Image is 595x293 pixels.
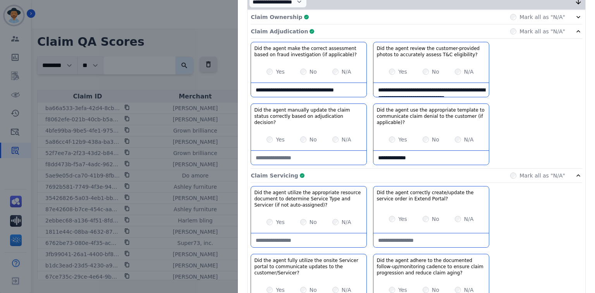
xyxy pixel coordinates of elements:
h3: Did the agent make the correct assessment based on fraud investigation (if applicable)? [254,45,363,58]
p: Claim Ownership [251,13,302,21]
h3: Did the agent review the customer-provided photos to accurately assess T&C eligibility? [377,45,486,58]
label: N/A [464,68,474,76]
label: N/A [464,215,474,223]
label: Yes [398,136,407,143]
h3: Did the agent fully utilize the onsite Servicer portal to communicate updates to the customer/Ser... [254,257,363,276]
h3: Did the agent use the appropriate template to communicate claim denial to the customer (if applic... [377,107,486,126]
label: No [432,136,439,143]
label: N/A [342,136,351,143]
label: Yes [276,218,285,226]
label: No [432,68,439,76]
p: Claim Servicing [251,172,298,179]
label: N/A [342,218,351,226]
h3: Did the agent adhere to the documented follow-up/monitoring cadence to ensure claim progression a... [377,257,486,276]
p: Claim Adjudication [251,28,308,35]
label: Mark all as "N/A" [519,13,565,21]
label: No [310,218,317,226]
label: Yes [276,136,285,143]
label: Yes [276,68,285,76]
label: Yes [398,215,407,223]
label: No [310,68,317,76]
h3: Did the agent utilize the appropriate resource document to determine Service Type and Servicer (i... [254,190,363,208]
label: N/A [342,68,351,76]
label: Mark all as "N/A" [519,28,565,35]
h3: Did the agent manually update the claim status correctly based on adjudication decision? [254,107,363,126]
h3: Did the agent correctly create/update the service order in Extend Portal? [377,190,486,202]
label: N/A [464,136,474,143]
label: Yes [398,68,407,76]
label: No [432,215,439,223]
label: Mark all as "N/A" [519,172,565,179]
label: No [310,136,317,143]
